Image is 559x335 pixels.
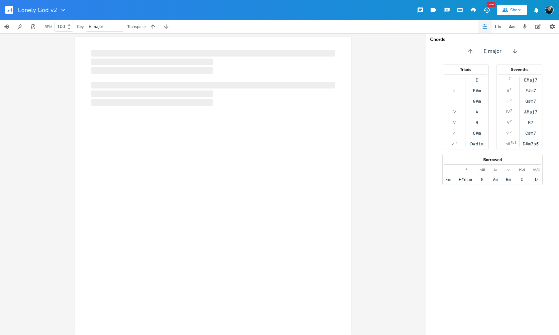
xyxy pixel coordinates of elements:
div: B7 [528,120,533,125]
div: I [454,77,455,83]
button: New [480,4,493,16]
div: Share [510,7,521,13]
div: iv [494,167,497,173]
span: Lonely God v2 [18,7,57,13]
div: D#dim [470,141,484,146]
div: ii° [464,167,467,173]
div: Am [493,177,498,182]
div: C#m7 [525,130,536,136]
sup: 7 [510,108,512,113]
div: iii [453,98,456,104]
div: i [448,167,449,173]
div: vi [453,130,456,136]
div: Key [77,25,84,29]
sup: 7 [509,76,511,82]
div: V [507,120,509,125]
div: V [453,120,456,125]
div: G#m7 [525,98,536,104]
div: Triads [443,68,488,72]
div: F#m [473,88,481,93]
div: IV [452,109,456,114]
sup: 7 [510,97,512,103]
div: G#m [473,98,481,104]
div: Bm [506,177,511,182]
div: bVII [533,167,540,173]
div: EMaj7 [524,77,537,83]
div: vii° [452,141,457,146]
div: C [521,177,523,182]
div: vi [506,130,509,136]
div: Sevenths [497,68,542,72]
div: ii [453,88,455,93]
div: iii [506,98,509,104]
div: bIII [480,167,485,173]
div: Chords [430,37,555,42]
div: Em [445,177,451,182]
div: Transpose [127,25,146,29]
sup: 7 [510,129,512,135]
sup: 7 [510,119,512,124]
div: Borrowed [443,158,542,162]
div: C#m [473,130,481,136]
div: F#dim [459,177,472,182]
div: B [476,120,478,125]
sup: 7 [509,87,511,92]
sup: 7b5 [510,140,516,145]
img: Stew Dean [545,6,554,14]
div: D [535,177,538,182]
button: Share [497,5,527,15]
div: AMaj7 [524,109,537,114]
div: ii [507,88,509,93]
div: New [487,2,495,7]
div: IV [506,109,510,114]
div: I [507,77,508,83]
div: E [476,77,478,83]
span: E major [89,24,103,30]
div: bVI [519,167,525,173]
div: D#m7b5 [523,141,539,146]
div: F#m7 [525,88,536,93]
div: vii [506,141,510,146]
span: E major [484,48,502,55]
div: G [481,177,484,182]
div: v [507,167,509,173]
div: BPM [45,25,52,29]
div: A [476,109,478,114]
